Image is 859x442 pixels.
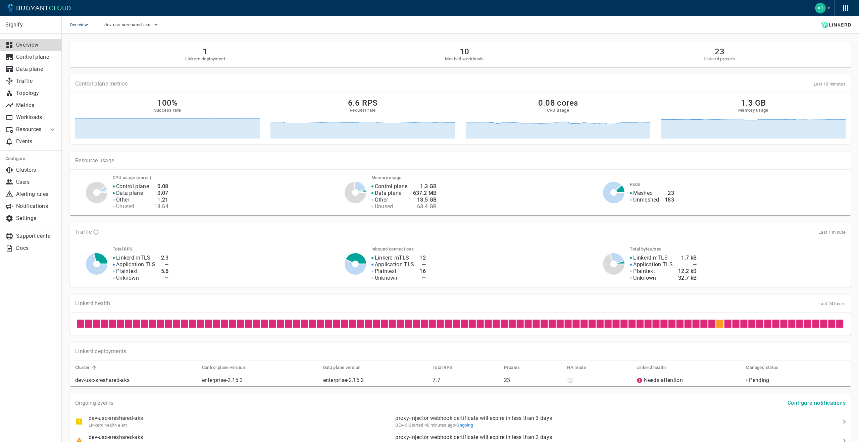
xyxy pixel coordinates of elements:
[16,66,56,72] p: Data plane
[419,261,426,268] h4: —
[395,434,810,441] p: proxy-injector webhook certificate will expire in less than 2 days
[116,190,143,197] p: Data plane
[5,156,56,161] h5: Configure
[375,197,388,203] p: Other
[375,203,393,210] p: Unused
[678,255,697,261] h4: 1.7 kB
[818,301,846,306] span: Last 24 hours
[154,183,168,190] h4: 0.08
[16,102,56,109] p: Metrics
[567,365,586,370] h5: HA mode
[202,365,254,371] span: Control plane version
[154,203,168,210] h4: 18.64
[350,108,376,113] h5: Request rate
[202,377,243,383] a: enterprise-2.15.2
[419,268,426,275] h4: 16
[375,261,414,268] p: Application TLS
[637,365,674,371] span: Linkerd health
[395,415,810,422] p: proxy-injector webhook certificate will expire in less than 3 days
[433,365,452,370] h5: Total RPS
[419,275,426,281] h4: —
[455,423,473,428] span: •
[5,21,56,28] p: Signify
[75,98,260,139] a: 100%Success rate
[16,203,56,210] p: Notifications
[202,365,245,370] h5: Control plane version
[185,56,225,62] h5: Linkerd deployment
[704,47,736,56] h2: 23
[678,275,697,281] h4: 32.7 kB
[741,98,766,108] h2: 1.3 GB
[75,348,127,355] p: Linkerd deployments
[116,183,149,190] p: Control plane
[445,56,484,62] h5: Meshed workloads
[749,377,769,384] p: Pending
[89,423,127,428] span: Linkerd health alert
[567,365,595,371] span: HA mode
[375,190,402,197] p: Data plane
[407,423,455,428] span: Mon, 29 Sep 2025 13:50:36 CDT / Mon, 29 Sep 2025 18:50:36 UTC
[16,167,56,173] p: Clusters
[16,215,56,222] p: Settings
[75,400,113,406] p: Ongoing events
[161,275,169,281] h4: —
[678,268,697,275] h4: 12.2 kB
[16,90,56,97] p: Topology
[413,190,437,197] h4: 637.2 MB
[375,255,409,261] p: Linkerd mTLS
[16,233,56,239] p: Support center
[456,423,473,428] span: Ongoing
[89,434,143,441] p: dev-usc-sreshared-aks
[395,423,407,428] span: SEV-3
[116,255,151,261] p: Linkerd mTLS
[637,365,666,370] h5: Linkerd health
[424,423,455,428] relative-time: 40 minutes ago
[75,157,846,164] p: Resource usage
[323,365,369,371] span: Data plane version
[746,365,787,371] span: Managed status
[323,377,364,383] a: enterprise-2.15.2
[413,203,437,210] h4: 63.4 GB
[323,365,361,370] h5: Data plane version
[116,261,156,268] p: Application TLS
[75,365,99,371] span: Cluster
[75,229,92,235] p: Traffic
[504,365,528,371] span: Proxies
[185,47,225,56] h2: 1
[16,42,56,48] p: Overview
[433,377,499,384] p: 7.7
[348,98,378,108] h2: 6.6 RPS
[16,179,56,185] p: Users
[633,261,673,268] p: Application TLS
[116,197,130,203] p: Other
[375,183,408,190] p: Control plane
[154,190,168,197] h4: 0.07
[633,275,656,281] p: Unknown
[161,261,169,268] h4: —
[413,197,437,203] h4: 18.5 GB
[89,415,143,422] p: dev-usc-sreshared-aks
[104,20,160,30] button: dev-usc-sreshared-aks
[375,275,398,281] p: Unknown
[93,229,99,235] svg: TLS data is compiled from traffic seen by Linkerd proxies. RPS and TCP bytes reflect both inbound...
[633,190,653,197] p: Meshed
[16,245,56,252] p: Docs
[785,399,848,406] a: Configure notifications
[116,275,139,281] p: Unknown
[16,126,43,133] p: Resources
[161,268,169,275] h4: 5.6
[16,54,56,60] p: Control plane
[445,47,484,56] h2: 10
[75,80,128,87] p: Control plane metrics
[665,197,674,203] h4: 183
[665,190,674,197] h4: 23
[375,268,397,275] p: Plaintext
[16,138,56,145] p: Events
[16,114,56,121] p: Workloads
[16,191,56,198] p: Alerting rules
[104,22,152,27] span: dev-usc-sreshared-aks
[504,377,562,384] p: 23
[419,255,426,261] h4: 12
[270,98,455,139] a: 6.6 RPSRequest rate
[16,78,56,85] p: Traffic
